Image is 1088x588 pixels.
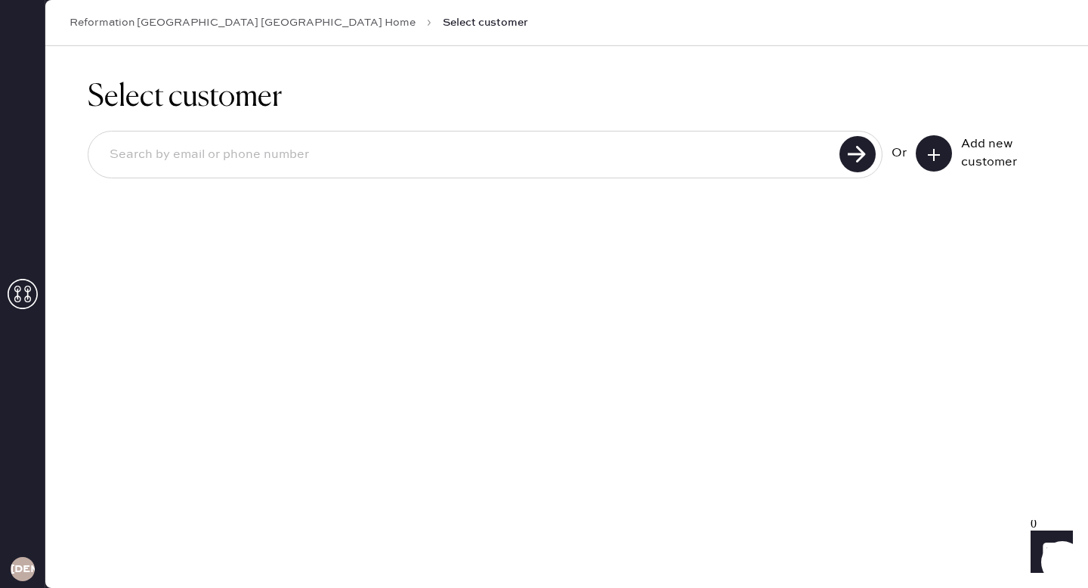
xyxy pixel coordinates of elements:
[97,138,835,172] input: Search by email or phone number
[11,564,35,574] h3: [DEMOGRAPHIC_DATA]
[70,15,416,30] a: Reformation [GEOGRAPHIC_DATA] [GEOGRAPHIC_DATA] Home
[961,135,1037,172] div: Add new customer
[88,79,1046,116] h1: Select customer
[443,15,528,30] span: Select customer
[892,144,907,162] div: Or
[1016,520,1081,585] iframe: Front Chat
